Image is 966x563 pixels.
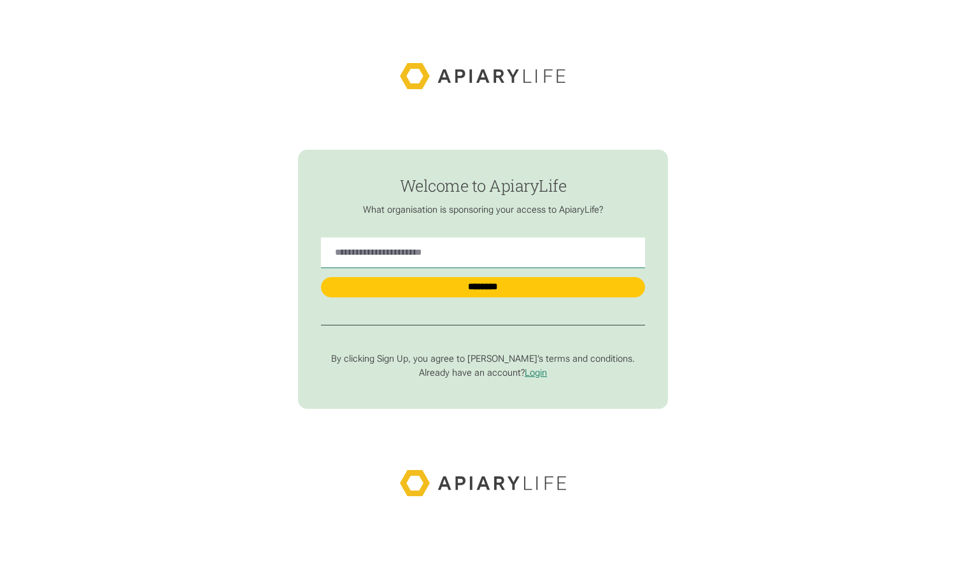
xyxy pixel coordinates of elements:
[298,150,668,409] form: find-employer
[321,177,645,195] h1: Welcome to ApiaryLife
[321,204,645,216] p: What organisation is sponsoring your access to ApiaryLife?
[525,367,547,378] a: Login
[321,353,645,365] p: By clicking Sign Up, you agree to [PERSON_NAME]’s terms and conditions.
[321,367,645,379] p: Already have an account?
